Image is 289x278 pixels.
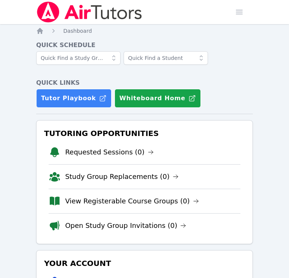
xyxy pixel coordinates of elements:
[65,220,187,231] a: Open Study Group Invitations (0)
[65,171,179,182] a: Study Group Replacements (0)
[36,78,253,87] h4: Quick Links
[115,89,201,108] button: Whiteboard Home
[36,51,121,65] input: Quick Find a Study Group
[43,127,246,140] h3: Tutoring Opportunities
[36,89,112,108] a: Tutor Playbook
[36,2,143,23] img: Air Tutors
[65,196,199,206] a: View Registerable Course Groups (0)
[63,28,92,34] span: Dashboard
[124,51,208,65] input: Quick Find a Student
[36,27,253,35] nav: Breadcrumb
[63,27,92,35] a: Dashboard
[65,147,154,157] a: Requested Sessions (0)
[36,41,253,50] h4: Quick Schedule
[43,257,246,270] h3: Your Account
